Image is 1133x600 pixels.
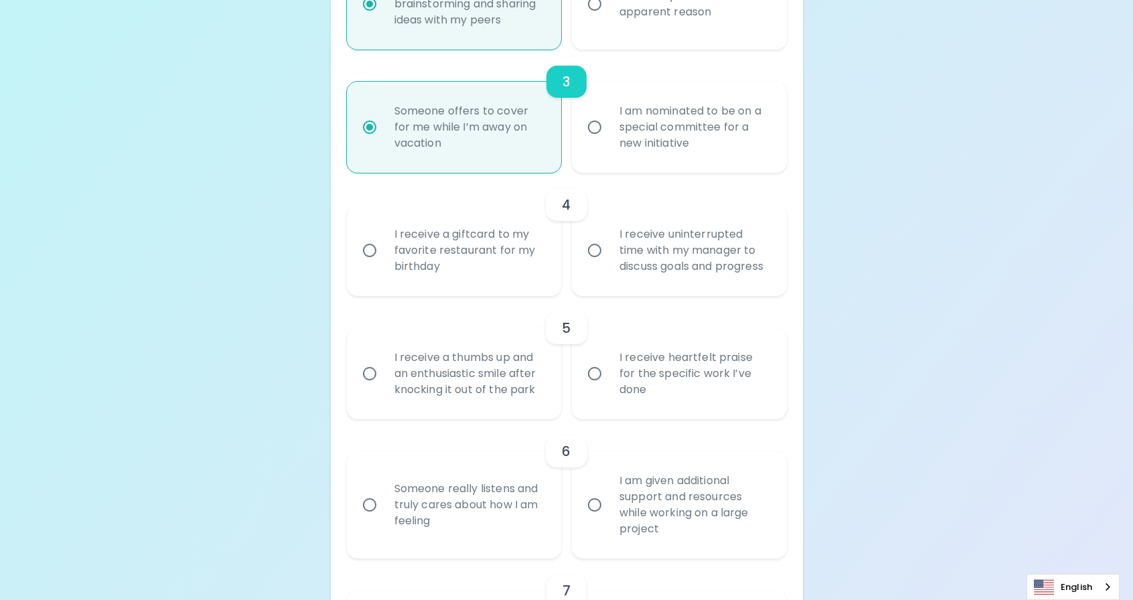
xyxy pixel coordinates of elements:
[1027,575,1119,599] a: English
[347,173,787,296] div: choice-group-check
[562,71,571,92] h6: 3
[384,465,554,545] div: Someone really listens and truly cares about how I am feeling
[562,194,571,216] h6: 4
[347,50,787,173] div: choice-group-check
[1027,574,1120,600] aside: Language selected: English
[562,441,571,462] h6: 6
[384,87,554,167] div: Someone offers to cover for me while I’m away on vacation
[384,210,554,291] div: I receive a giftcard to my favorite restaurant for my birthday
[347,419,787,558] div: choice-group-check
[384,333,554,414] div: I receive a thumbs up and an enthusiastic smile after knocking it out of the park
[609,210,779,291] div: I receive uninterrupted time with my manager to discuss goals and progress
[562,317,571,339] h6: 5
[1027,574,1120,600] div: Language
[609,457,779,553] div: I am given additional support and resources while working on a large project
[609,333,779,414] div: I receive heartfelt praise for the specific work I’ve done
[347,296,787,419] div: choice-group-check
[609,87,779,167] div: I am nominated to be on a special committee for a new initiative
